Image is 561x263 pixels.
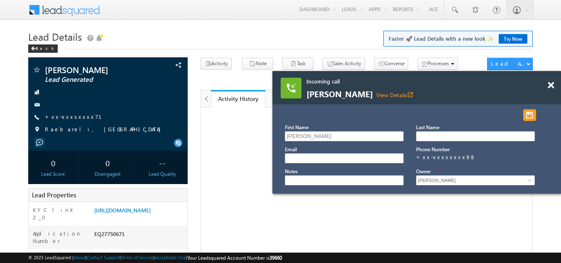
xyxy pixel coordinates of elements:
label: Email [285,146,297,152]
span: © 2025 LeadSquared | | | | | [28,254,282,262]
div: Lead Score [30,170,76,178]
a: Contact Support [87,255,120,260]
a: Try Now [499,34,527,44]
span: [PERSON_NAME] [45,66,143,74]
span: Lead Properties [32,191,76,199]
a: Notes [265,90,320,108]
button: Task [282,58,314,70]
label: KYC link 2_0 [33,206,86,221]
div: +xx-xxxxxxxx98 [416,153,534,161]
label: Phone Number [416,146,450,152]
span: 39660 [269,255,282,261]
a: Show All Items [524,176,534,184]
a: +xx-xxxxxxxx71 [45,113,112,120]
label: Notes [285,168,298,175]
button: Save and Dispose [523,109,536,121]
a: Activity History [211,90,265,108]
span: Incoming call [306,78,506,85]
a: [URL][DOMAIN_NAME] [94,206,151,214]
button: Processes [417,58,458,70]
div: Lead Actions [491,60,526,67]
div: Disengaged [85,170,131,178]
div: EQ27750671 [92,230,188,241]
a: Acceptable Use [154,255,186,260]
span: [PERSON_NAME] [306,90,506,99]
button: Note [242,58,273,70]
div: 0 [85,155,131,170]
label: Owner [416,168,431,175]
button: Sales Activity [322,58,365,70]
button: Lead Actions [487,58,533,70]
div: Lead Quality [139,170,185,178]
button: Converse [374,58,408,70]
a: View Detailsopen_in_new [376,91,414,99]
i: View Details [407,91,414,98]
span: Lead Generated [45,76,143,84]
span: Your Leadsquared Account Number is [187,255,282,261]
div: 0 [30,155,76,170]
input: Type to Search [416,175,535,185]
button: Activity [201,58,232,70]
div: Activity History [217,95,259,103]
a: About [73,255,86,260]
span: Faster 🚀 Lead Details with a new look ✨ [389,34,527,43]
span: Processes [428,60,449,66]
a: Back [28,44,62,51]
span: Lead Details [28,30,82,43]
div: Back [28,44,58,53]
a: Terms of Service [121,255,153,260]
div: -- [139,155,185,170]
span: Raebareli, [GEOGRAPHIC_DATA] [45,125,165,134]
label: Last Name [416,124,439,130]
label: First Name [285,124,309,130]
label: Application Number [33,230,86,245]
